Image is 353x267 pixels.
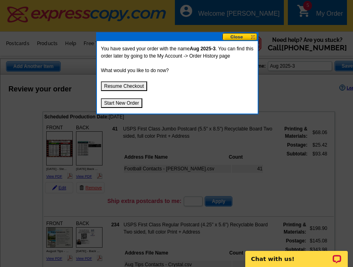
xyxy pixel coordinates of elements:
[97,41,258,112] div: You have saved your order with the name . You can find this order later by going to the My Accoun...
[240,242,353,267] iframe: LiveChat chat widget
[101,81,147,91] button: Resume Checkout
[190,46,215,52] strong: Aug 2025-3
[101,98,142,108] button: Start New Order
